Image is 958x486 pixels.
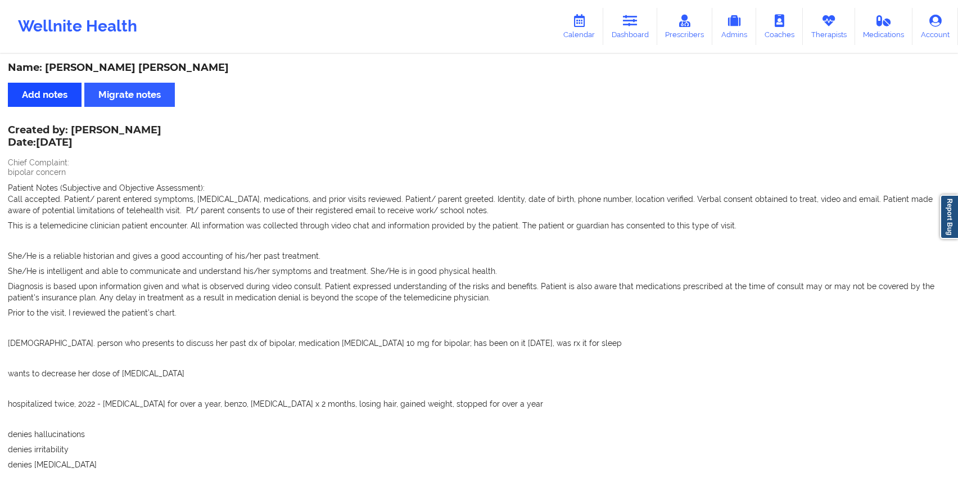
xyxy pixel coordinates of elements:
span: Patient Notes (Subjective and Objective Assessment): [8,183,205,192]
a: Therapists [803,8,855,45]
a: Report Bug [940,195,958,239]
p: bipolar concern [8,166,950,178]
a: Account [912,8,958,45]
a: Dashboard [603,8,657,45]
span: hospitalized twice, 2022 - [MEDICAL_DATA] for over a year, benzo, [MEDICAL_DATA] x 2 months, losi... [8,399,543,408]
p: denies irritability [8,444,950,455]
span: Chief Complaint: [8,158,69,167]
span: Prior to the visit, I reviewed the patient’s chart. [8,308,177,317]
button: Add notes [8,83,82,107]
div: Name: [PERSON_NAME] [PERSON_NAME] [8,61,950,74]
p: Date: [DATE] [8,136,161,150]
a: Medications [855,8,913,45]
button: Migrate notes [84,83,175,107]
a: Prescribers [657,8,713,45]
a: Coaches [756,8,803,45]
p: denies hallucinations [8,429,950,440]
a: Admins [712,8,756,45]
span: She/He is intelligent and able to communicate and understand his/her symptoms and treatment. She/... [8,267,497,276]
span: Call accepted. Patient/ parent entered symptoms, [MEDICAL_DATA], medications, and prior visits re... [8,195,933,215]
span: wants to decrease her dose of [MEDICAL_DATA] [8,369,184,378]
span: Diagnosis is based upon information given and what is observed during video consult. Patient expr... [8,282,934,302]
span: She/He is a reliable historian and gives a good accounting of his/her past treatment. [8,251,320,260]
p: denies [MEDICAL_DATA] [8,459,950,470]
span: [DEMOGRAPHIC_DATA]. person who presents to discuss her past dx of bipolar, medication [MEDICAL_DA... [8,339,622,348]
div: Created by: [PERSON_NAME] [8,124,161,150]
a: Calendar [555,8,603,45]
span: This is a telemedicine clinician patient encounter. All information was collected through video c... [8,221,736,230]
